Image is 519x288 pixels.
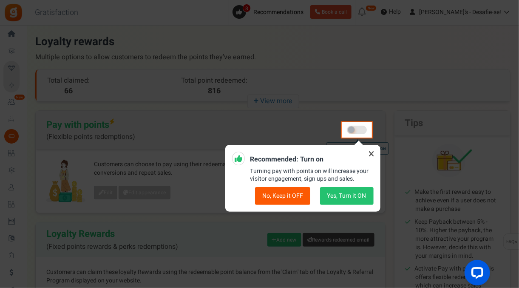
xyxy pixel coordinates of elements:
button: No, Keep it OFF [255,187,310,205]
button: Yes, Turn it ON [320,187,374,205]
p: Turning pay with points on will increase your visitor engagement, sign ups and sales. [250,167,373,183]
h5: Recommended: Turn on [250,156,373,164]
